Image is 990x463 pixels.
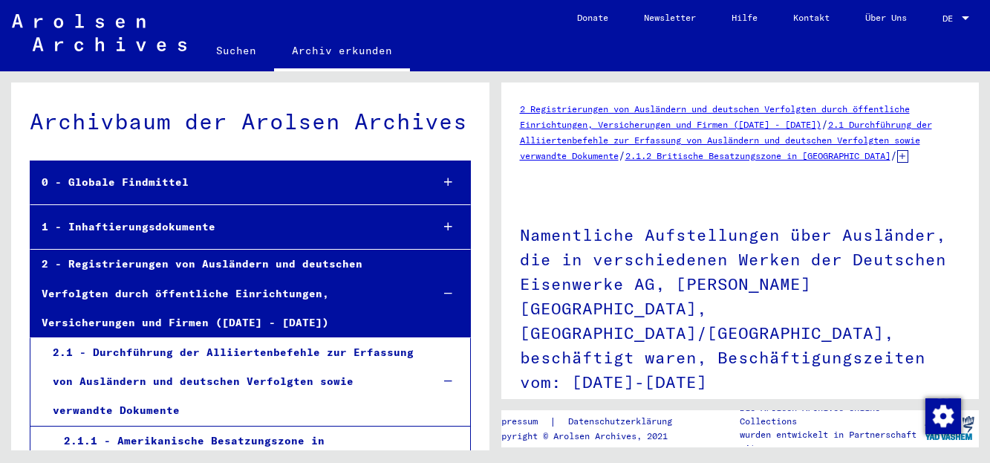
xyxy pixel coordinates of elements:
[520,119,932,161] a: 2.1 Durchführung der Alliiertenbefehle zur Erfassung von Ausländern und deutschen Verfolgten sowi...
[274,33,410,71] a: Archiv erkunden
[520,103,910,130] a: 2 Registrierungen von Ausländern und deutschen Verfolgten durch öffentliche Einrichtungen, Versic...
[30,105,471,138] div: Archivbaum der Arolsen Archives
[740,401,919,428] p: Die Arolsen Archives Online-Collections
[740,428,919,455] p: wurden entwickelt in Partnerschaft mit
[925,398,961,434] img: Zustimmung ändern
[556,414,690,430] a: Datenschutzerklärung
[619,149,625,162] span: /
[925,398,960,433] div: Zustimmung ändern
[491,414,690,430] div: |
[12,14,186,51] img: Arolsen_neg.svg
[491,430,690,443] p: Copyright © Arolsen Archives, 2021
[922,409,977,447] img: yv_logo.png
[520,201,961,413] h1: Namentliche Aufstellungen über Ausländer, die in verschiedenen Werken der Deutschen Eisenwerke AG...
[30,168,420,197] div: 0 - Globale Findmittel
[942,13,959,24] span: DE
[625,150,890,161] a: 2.1.2 Britische Besatzungszone in [GEOGRAPHIC_DATA]
[42,338,420,426] div: 2.1 - Durchführung der Alliiertenbefehle zur Erfassung von Ausländern und deutschen Verfolgten so...
[30,250,420,337] div: 2 - Registrierungen von Ausländern und deutschen Verfolgten durch öffentliche Einrichtungen, Vers...
[198,33,274,68] a: Suchen
[491,414,550,430] a: Impressum
[30,213,420,242] div: 1 - Inhaftierungsdokumente
[821,117,828,131] span: /
[890,149,897,162] span: /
